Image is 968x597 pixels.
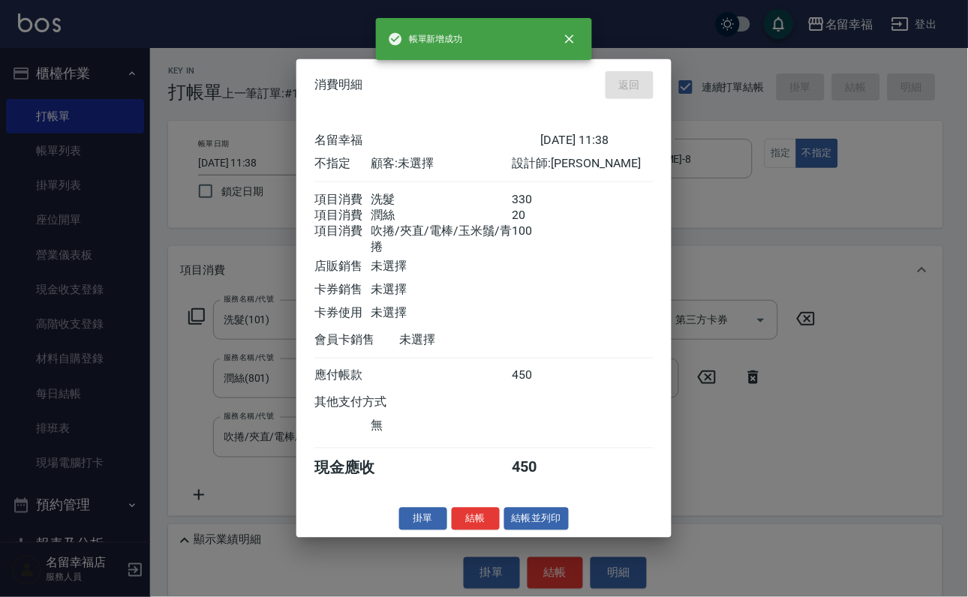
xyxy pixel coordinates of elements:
div: 店販銷售 [314,258,371,274]
div: 洗髮 [371,191,512,207]
button: close [553,22,586,55]
button: 結帳 [452,507,500,530]
div: 名留幸福 [314,132,540,148]
div: 未選擇 [371,304,512,320]
div: 無 [371,418,512,433]
div: 未選擇 [399,331,540,347]
div: 顧客: 未選擇 [371,155,512,171]
div: 設計師: [PERSON_NAME] [513,155,654,171]
div: 未選擇 [371,258,512,274]
div: 吹捲/夾直/電棒/玉米鬚/青捲 [371,223,512,254]
div: 應付帳款 [314,367,371,383]
span: 消費明細 [314,77,362,92]
div: 會員卡銷售 [314,331,399,347]
div: 未選擇 [371,281,512,297]
button: 結帳並列印 [504,507,570,530]
div: 450 [513,457,569,478]
div: 450 [513,367,569,383]
div: 不指定 [314,155,371,171]
div: 項目消費 [314,191,371,207]
div: 卡券使用 [314,304,371,320]
button: 掛單 [399,507,447,530]
div: 330 [513,191,569,207]
span: 帳單新增成功 [388,31,463,46]
div: 100 [513,223,569,254]
div: 現金應收 [314,457,399,478]
div: 潤絲 [371,207,512,223]
div: 項目消費 [314,207,371,223]
div: [DATE] 11:38 [540,132,654,148]
div: 其他支付方式 [314,394,428,410]
div: 20 [513,207,569,223]
div: 卡券銷售 [314,281,371,297]
div: 項目消費 [314,223,371,254]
